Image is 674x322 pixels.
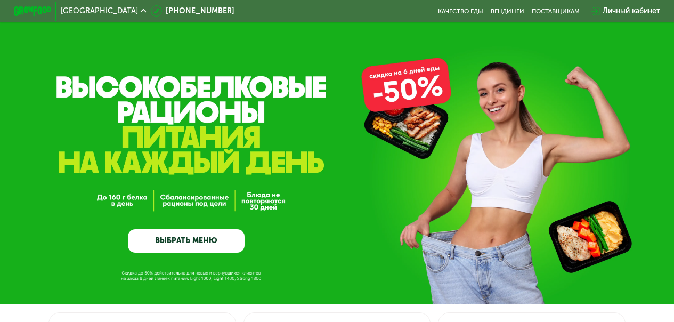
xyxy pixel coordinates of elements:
a: Вендинги [491,7,524,15]
a: [PHONE_NUMBER] [151,5,234,17]
div: Личный кабинет [603,5,660,17]
a: Качество еды [438,7,483,15]
a: ВЫБРАТЬ МЕНЮ [128,229,245,253]
div: поставщикам [532,7,580,15]
span: [GEOGRAPHIC_DATA] [61,7,138,15]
